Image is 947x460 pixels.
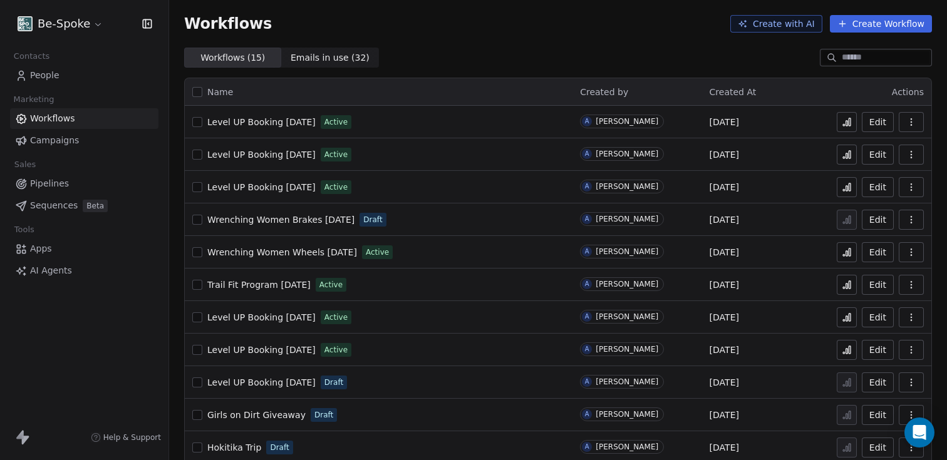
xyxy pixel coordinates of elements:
span: [DATE] [710,344,739,356]
span: [DATE] [710,311,739,324]
span: [DATE] [710,116,739,128]
div: A [585,149,589,159]
a: Wrenching Women Wheels [DATE] [207,246,357,258]
span: Created by [580,87,628,97]
span: Draft [314,409,333,421]
span: Draft [363,214,382,225]
div: A [585,442,589,452]
a: Level UP Booking [DATE] [207,344,316,356]
a: Level UP Booking [DATE] [207,181,316,193]
button: Edit [862,210,894,230]
button: Create with AI [730,15,822,33]
a: Help & Support [91,432,161,442]
button: Be-Spoke [15,13,106,34]
button: Edit [862,112,894,132]
span: Tools [9,220,39,239]
span: Draft [270,442,289,453]
span: Active [366,247,389,258]
button: Edit [862,307,894,327]
span: Hokitika Trip [207,442,261,452]
span: Sales [9,155,41,174]
button: Edit [862,372,894,392]
a: Apps [10,238,158,259]
div: [PERSON_NAME] [596,150,658,158]
a: Wrenching Women Brakes [DATE] [207,213,354,226]
div: [PERSON_NAME] [596,247,658,256]
div: [PERSON_NAME] [596,280,658,289]
button: Edit [862,405,894,425]
button: Edit [862,275,894,295]
span: Active [324,344,348,355]
span: Level UP Booking [DATE] [207,345,316,355]
span: Level UP Booking [DATE] [207,312,316,322]
span: Wrenching Women Brakes [DATE] [207,215,354,225]
div: Open Intercom Messenger [904,417,934,447]
div: A [585,279,589,289]
a: Girls on Dirt Giveaway [207,409,306,421]
a: AI Agents [10,260,158,281]
span: Beta [83,200,108,212]
a: Hokitika Trip [207,441,261,454]
span: Active [324,312,348,323]
span: Level UP Booking [DATE] [207,150,316,160]
div: [PERSON_NAME] [596,182,658,191]
span: Marketing [8,90,60,109]
div: A [585,214,589,224]
div: A [585,409,589,419]
span: [DATE] [710,181,739,193]
span: Workflows [30,112,75,125]
span: Apps [30,242,52,255]
button: Edit [862,340,894,360]
a: Workflows [10,108,158,129]
div: A [585,344,589,354]
a: Level UP Booking [DATE] [207,376,316,389]
button: Edit [862,242,894,262]
button: Create Workflow [830,15,932,33]
a: People [10,65,158,86]
button: Edit [862,145,894,165]
button: Edit [862,437,894,457]
div: A [585,181,589,192]
span: Wrenching Women Wheels [DATE] [207,247,357,257]
a: Level UP Booking [DATE] [207,116,316,128]
span: Campaigns [30,134,79,147]
div: [PERSON_NAME] [596,410,658,419]
span: Girls on Dirt Giveaway [207,410,306,420]
div: [PERSON_NAME] [596,377,658,386]
span: Active [324,181,348,193]
a: Trail Fit Program [DATE] [207,279,311,291]
span: Sequences [30,199,78,212]
span: People [30,69,60,82]
span: Active [324,149,348,160]
span: Contacts [8,47,55,66]
span: Level UP Booking [DATE] [207,117,316,127]
div: A [585,377,589,387]
div: A [585,116,589,126]
img: Facebook%20profile%20picture.png [18,16,33,31]
span: Help & Support [103,432,161,442]
span: [DATE] [710,213,739,226]
span: Active [324,116,348,128]
span: Trail Fit Program [DATE] [207,280,311,290]
div: [PERSON_NAME] [596,345,658,354]
a: Level UP Booking [DATE] [207,148,316,161]
div: [PERSON_NAME] [596,312,658,321]
span: Actions [892,87,924,97]
span: Name [207,86,233,99]
a: Pipelines [10,173,158,194]
span: [DATE] [710,246,739,258]
span: Workflows [184,15,272,33]
div: [PERSON_NAME] [596,215,658,223]
span: Created At [710,87,757,97]
div: A [585,312,589,322]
